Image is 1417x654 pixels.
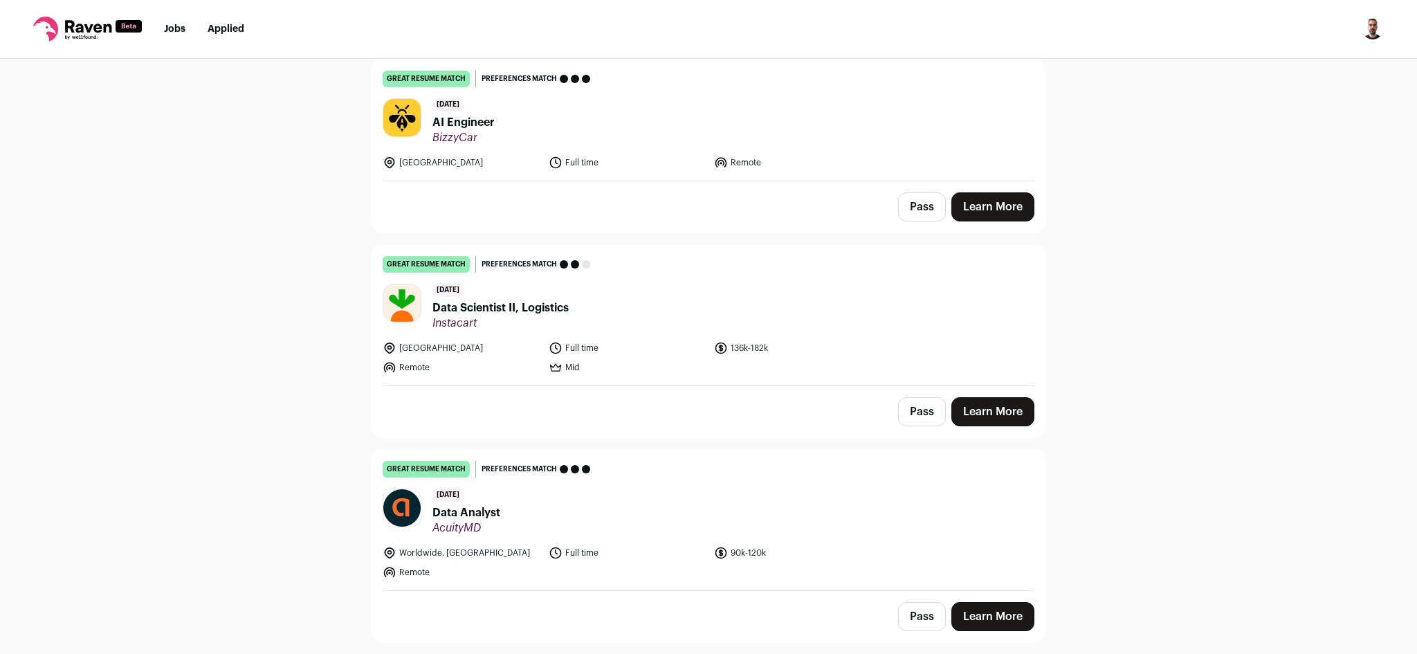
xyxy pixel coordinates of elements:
[482,462,557,476] span: Preferences match
[432,284,464,297] span: [DATE]
[164,24,185,34] a: Jobs
[951,397,1034,426] a: Learn More
[383,71,470,87] div: great resume match
[432,316,569,330] span: Instacart
[549,546,706,560] li: Full time
[714,546,872,560] li: 90k-120k
[549,341,706,355] li: Full time
[549,156,706,170] li: Full time
[372,245,1045,385] a: great resume match Preferences match [DATE] Data Scientist II, Logistics Instacart [GEOGRAPHIC_DA...
[432,521,500,535] span: AcuityMD
[383,489,421,527] img: 6a3f8b00c9ace6aa04ca9e9b2547dd6829cf998d61d14a71eaa88e3b2ade6fa3.jpg
[432,114,495,131] span: AI Engineer
[432,300,569,316] span: Data Scientist II, Logistics
[372,60,1045,181] a: great resume match Preferences match [DATE] AI Engineer BizzyCar [GEOGRAPHIC_DATA] Full time Remote
[432,489,464,502] span: [DATE]
[898,602,946,631] button: Pass
[898,192,946,221] button: Pass
[383,565,540,579] li: Remote
[951,602,1034,631] a: Learn More
[383,99,421,136] img: 94ec350874701f31d3612146702eed830a14662fd6504959bf45c8df558ef92b.jpg
[549,361,706,374] li: Mid
[714,156,872,170] li: Remote
[714,341,872,355] li: 136k-182k
[383,461,470,478] div: great resume match
[898,397,946,426] button: Pass
[1362,18,1384,40] button: Open dropdown
[951,192,1034,221] a: Learn More
[432,505,500,521] span: Data Analyst
[482,72,557,86] span: Preferences match
[383,341,540,355] li: [GEOGRAPHIC_DATA]
[432,131,495,145] span: BizzyCar
[1362,18,1384,40] img: 19009556-medium_jpg
[482,257,557,271] span: Preferences match
[383,361,540,374] li: Remote
[383,256,470,273] div: great resume match
[372,450,1045,590] a: great resume match Preferences match [DATE] Data Analyst AcuityMD Worldwide, [GEOGRAPHIC_DATA] Fu...
[383,156,540,170] li: [GEOGRAPHIC_DATA]
[208,24,244,34] a: Applied
[432,98,464,111] span: [DATE]
[383,546,540,560] li: Worldwide, [GEOGRAPHIC_DATA]
[383,284,421,322] img: 4a0ef7a5ce91eb0a5d3daf8ac1360e3790377c484ffbcb76f81e46d8067247c0.jpg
